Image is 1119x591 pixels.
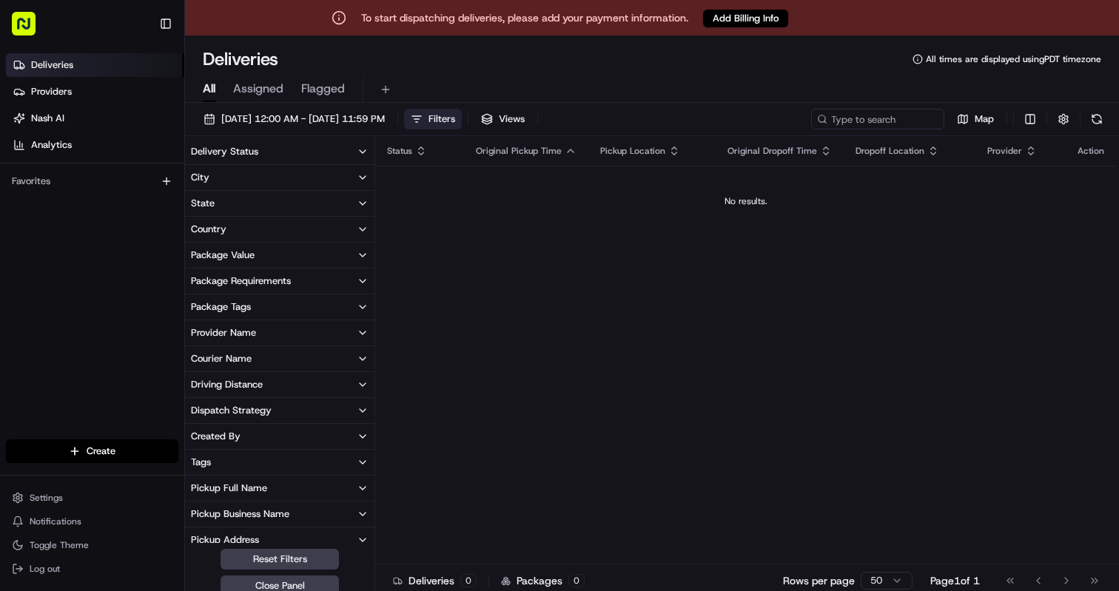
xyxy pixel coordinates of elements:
[185,346,374,371] button: Courier Name
[568,574,585,587] div: 0
[185,294,374,320] button: Package Tags
[926,53,1101,65] span: All times are displayed using PDT timezone
[31,85,72,98] span: Providers
[404,109,462,129] button: Filters
[703,9,788,27] a: Add Billing Info
[30,492,63,504] span: Settings
[476,145,562,157] span: Original Pickup Time
[930,573,980,588] div: Page 1 of 1
[185,450,374,475] button: Tags
[975,112,994,126] span: Map
[6,535,178,555] button: Toggle Theme
[460,574,477,587] div: 0
[191,507,289,521] div: Pickup Business Name
[811,109,944,129] input: Type to search
[6,80,184,104] a: Providers
[221,549,339,570] button: Reset Filters
[387,145,412,157] span: Status
[6,53,184,77] a: Deliveries
[600,145,665,157] span: Pickup Location
[6,511,178,532] button: Notifications
[30,563,60,575] span: Log out
[6,107,184,130] a: Nash AI
[191,197,215,210] div: State
[950,109,1001,129] button: Map
[191,326,256,340] div: Provider Name
[191,171,209,184] div: City
[783,573,855,588] p: Rows per page
[185,527,374,553] button: Pickup Address
[499,112,525,126] span: Views
[197,109,392,129] button: [DATE] 12:00 AM - [DATE] 11:59 PM
[856,145,924,157] span: Dropoff Location
[6,439,178,463] button: Create
[6,558,178,579] button: Log out
[191,249,255,262] div: Package Value
[191,404,272,417] div: Dispatch Strategy
[185,139,374,164] button: Delivery Status
[233,80,283,98] span: Assigned
[191,223,226,236] div: Country
[1078,145,1104,157] div: Action
[191,482,267,495] div: Pickup Full Name
[6,169,178,193] div: Favorites
[203,80,215,98] span: All
[1086,109,1107,129] button: Refresh
[381,195,1110,207] div: No results.
[87,445,115,458] span: Create
[185,424,374,449] button: Created By
[191,300,251,314] div: Package Tags
[393,573,477,588] div: Deliveries
[301,80,345,98] span: Flagged
[185,372,374,397] button: Driving Distance
[501,573,585,588] div: Packages
[185,243,374,268] button: Package Value
[31,58,73,72] span: Deliveries
[185,191,374,216] button: State
[474,109,531,129] button: Views
[361,10,688,25] p: To start dispatching deliveries, please add your payment information.
[191,145,258,158] div: Delivery Status
[727,145,817,157] span: Original Dropoff Time
[185,269,374,294] button: Package Requirements
[191,430,241,443] div: Created By
[703,10,788,27] button: Add Billing Info
[30,516,81,527] span: Notifications
[6,487,178,508] button: Settings
[30,539,89,551] span: Toggle Theme
[429,112,455,126] span: Filters
[191,378,263,391] div: Driving Distance
[6,133,184,157] a: Analytics
[221,112,385,126] span: [DATE] 12:00 AM - [DATE] 11:59 PM
[185,476,374,501] button: Pickup Full Name
[191,456,211,469] div: Tags
[185,320,374,345] button: Provider Name
[185,398,374,423] button: Dispatch Strategy
[185,217,374,242] button: Country
[191,533,259,547] div: Pickup Address
[191,274,291,288] div: Package Requirements
[185,165,374,190] button: City
[31,138,72,152] span: Analytics
[31,112,64,125] span: Nash AI
[203,47,278,71] h1: Deliveries
[185,501,374,527] button: Pickup Business Name
[987,145,1022,157] span: Provider
[191,352,252,365] div: Courier Name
